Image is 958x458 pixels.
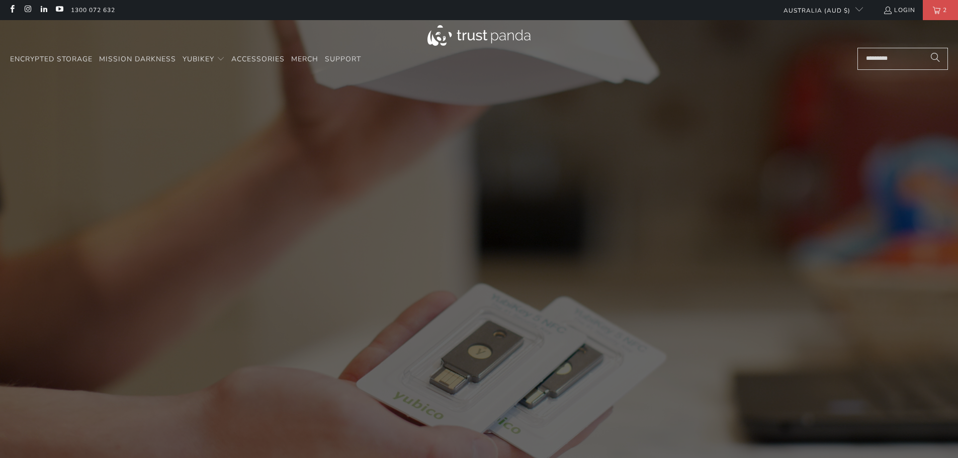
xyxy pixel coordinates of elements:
a: Accessories [231,48,285,71]
span: Mission Darkness [99,54,176,64]
a: 1300 072 632 [71,5,115,16]
a: Trust Panda Australia on YouTube [55,6,63,14]
span: Accessories [231,54,285,64]
a: Trust Panda Australia on Instagram [23,6,32,14]
a: Trust Panda Australia on LinkedIn [39,6,48,14]
a: Encrypted Storage [10,48,93,71]
img: Trust Panda Australia [427,25,531,46]
a: Login [883,5,915,16]
a: Merch [291,48,318,71]
nav: Translation missing: en.navigation.header.main_nav [10,48,361,71]
summary: YubiKey [183,48,225,71]
span: Support [325,54,361,64]
button: Search [923,48,948,70]
span: Merch [291,54,318,64]
span: Encrypted Storage [10,54,93,64]
a: Mission Darkness [99,48,176,71]
a: Support [325,48,361,71]
input: Search... [857,48,948,70]
span: YubiKey [183,54,214,64]
a: Trust Panda Australia on Facebook [8,6,16,14]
